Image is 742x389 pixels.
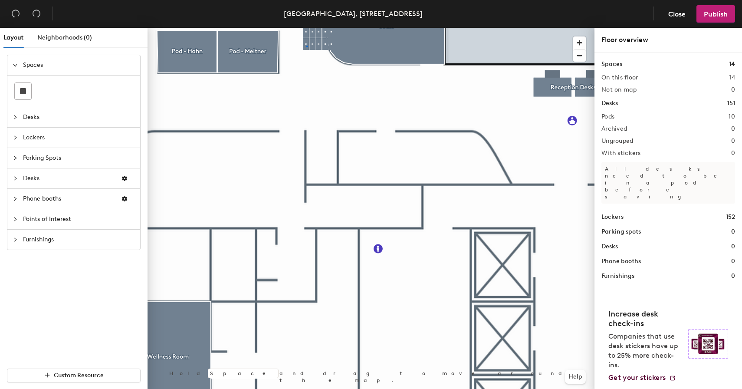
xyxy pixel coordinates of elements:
[54,372,104,379] span: Custom Resource
[608,373,666,382] span: Get your stickers
[731,271,735,281] h1: 0
[727,99,735,108] h1: 151
[13,135,18,140] span: collapsed
[7,5,24,23] button: Undo (⌘ + Z)
[731,125,735,132] h2: 0
[284,8,423,19] div: [GEOGRAPHIC_DATA], [STREET_ADDRESS]
[13,176,18,181] span: collapsed
[661,5,693,23] button: Close
[601,35,735,45] div: Floor overview
[601,99,618,108] h1: Desks
[23,107,135,127] span: Desks
[7,369,141,382] button: Custom Resource
[13,115,18,120] span: collapsed
[601,138,634,145] h2: Ungrouped
[23,128,135,148] span: Lockers
[601,212,624,222] h1: Lockers
[23,189,114,209] span: Phone booths
[731,242,735,251] h1: 0
[601,74,638,81] h2: On this floor
[696,5,735,23] button: Publish
[608,373,676,382] a: Get your stickers
[601,59,622,69] h1: Spaces
[601,150,641,157] h2: With stickers
[23,55,135,75] span: Spaces
[13,196,18,201] span: collapsed
[13,217,18,222] span: collapsed
[731,257,735,266] h1: 0
[13,155,18,161] span: collapsed
[23,230,135,250] span: Furnishings
[601,125,627,132] h2: Archived
[601,257,641,266] h1: Phone booths
[608,309,683,328] h4: Increase desk check-ins
[601,242,618,251] h1: Desks
[23,168,114,188] span: Desks
[688,329,728,359] img: Sticker logo
[729,59,735,69] h1: 14
[608,332,683,370] p: Companies that use desk stickers have up to 25% more check-ins.
[3,34,23,41] span: Layout
[37,34,92,41] span: Neighborhoods (0)
[731,150,735,157] h2: 0
[601,162,735,204] p: All desks need to be in a pod before saving
[601,271,634,281] h1: Furnishings
[28,5,45,23] button: Redo (⌘ + ⇧ + Z)
[668,10,686,18] span: Close
[601,227,641,237] h1: Parking spots
[601,86,637,93] h2: Not on map
[23,148,135,168] span: Parking Spots
[704,10,728,18] span: Publish
[731,138,735,145] h2: 0
[13,237,18,242] span: collapsed
[729,113,735,120] h2: 10
[565,370,586,384] button: Help
[13,63,18,68] span: expanded
[726,212,735,222] h1: 152
[23,209,135,229] span: Points of Interest
[731,86,735,93] h2: 0
[729,74,735,81] h2: 14
[731,227,735,237] h1: 0
[601,113,614,120] h2: Pods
